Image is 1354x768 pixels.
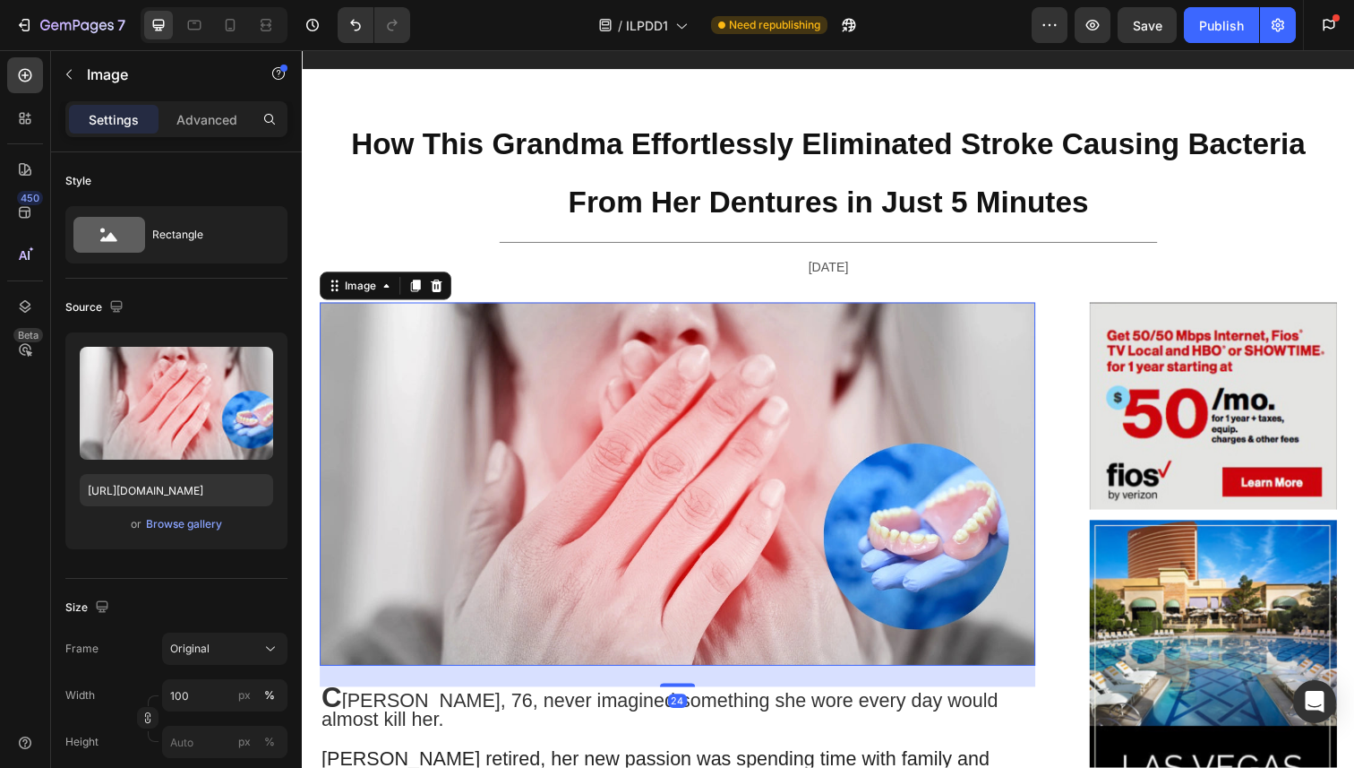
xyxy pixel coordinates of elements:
p: Settings [89,110,139,129]
strong: C [20,645,40,677]
input: https://example.com/image.jpg [80,474,273,506]
p: 7 [117,14,125,36]
div: px [238,687,251,703]
div: Rectangle [152,214,261,255]
label: Width [65,687,95,703]
span: Save [1133,18,1162,33]
div: Open Intercom Messenger [1293,680,1336,723]
div: 24 [373,658,393,672]
button: Save [1118,7,1177,43]
span: or [131,513,141,535]
div: Source [65,296,127,320]
div: Style [65,173,91,189]
input: px% [162,726,287,758]
div: Browse gallery [146,516,222,532]
span: ILPDD1 [626,16,668,35]
label: Height [65,734,99,750]
span: Need republishing [729,17,820,33]
div: Image [40,233,79,249]
div: px [238,734,251,750]
iframe: Design area [302,50,1354,768]
button: Browse gallery [145,515,223,533]
span: [DATE] [517,215,558,229]
div: 450 [17,191,43,205]
label: Frame [65,641,99,657]
span: Original [170,641,210,657]
div: Size [65,596,113,620]
p: ⁠⁠⁠⁠⁠⁠⁠ [20,65,1055,184]
button: px [259,685,280,706]
div: % [264,734,275,750]
button: 7 [7,7,133,43]
strong: How This Grandma Effortlessly Eliminated Stroke Causing Bacteria From Her Dentures in Just 5 Minutes [50,79,1024,172]
p: Advanced [176,110,237,129]
img: lll-ezgif.com-png-to-webp-converter.webp [18,258,749,628]
div: Publish [1199,16,1244,35]
h1: Rich Text Editor. Editing area: main [18,63,1057,186]
p: Image [87,64,239,85]
div: Beta [13,328,43,342]
button: % [234,731,255,753]
button: % [234,685,255,706]
div: % [264,687,275,703]
span: [PERSON_NAME], 76, never imagined something she wore every day would almost kill her. [20,653,710,696]
button: Publish [1184,7,1259,43]
button: px [259,731,280,753]
button: Original [162,633,287,665]
div: Undo/Redo [338,7,410,43]
img: preview-image [80,347,273,460]
span: / [618,16,622,35]
input: px% [162,679,287,712]
img: gempages_518086304085312587-0132d0b9-c9ba-4c4b-bf7f-5e381a18c4c6.png [804,258,1058,469]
